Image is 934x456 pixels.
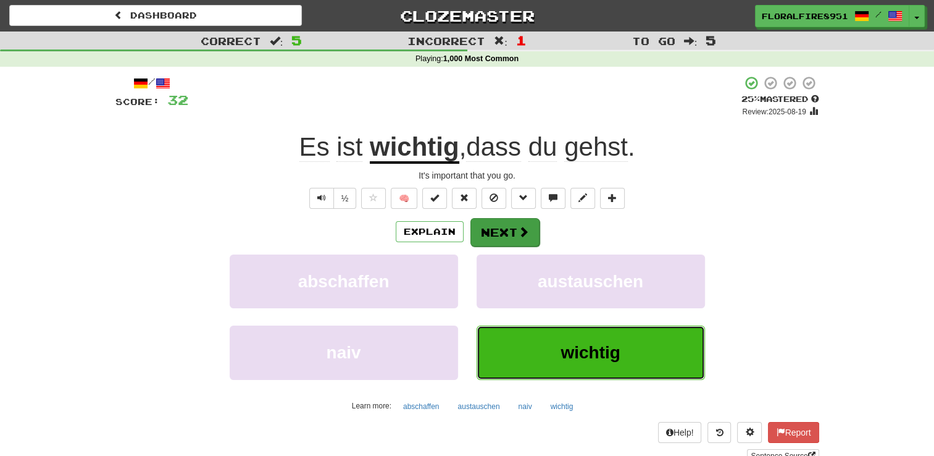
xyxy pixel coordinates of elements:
[742,108,806,116] small: Review : 2025 - 08 - 19
[512,397,539,416] button: naiv
[291,33,302,48] span: 5
[307,188,357,209] div: Text-to-speech controls
[684,36,698,46] span: :
[336,132,362,162] span: ist
[452,188,477,209] button: Reset to 0% Mastered (alt+r)
[352,402,391,410] small: Learn more :
[477,255,705,308] button: austauschen
[768,422,819,443] button: Report
[741,94,760,104] span: 25 %
[320,5,613,27] a: Clozemaster
[396,397,446,416] button: abschaffen
[707,422,731,443] button: Round history (alt+y)
[528,132,557,162] span: du
[561,343,620,362] span: wichtig
[422,188,447,209] button: Set this sentence to 100% Mastered (alt+m)
[465,78,486,109] span: 4
[115,96,160,107] span: Score:
[466,132,521,162] span: dass
[741,94,819,105] div: Mastered
[516,33,527,48] span: 1
[632,35,675,47] span: To go
[494,36,507,46] span: :
[326,343,361,362] span: naiv
[477,326,705,379] button: wichtig
[391,188,417,209] button: 🧠
[443,75,465,112] span: +
[544,397,580,416] button: wichtig
[361,188,386,209] button: Favorite sentence (alt+f)
[564,132,628,162] span: gehst
[270,36,283,46] span: :
[230,326,458,379] button: naiv
[541,188,565,209] button: Discuss sentence (alt+u)
[167,92,188,108] span: 32
[470,218,540,247] button: Next
[407,35,485,47] span: Incorrect
[755,5,909,27] a: FloralFire8951 /
[309,188,334,209] button: Play sentence audio (ctl+space)
[115,75,188,91] div: /
[230,255,458,308] button: abschaffen
[396,221,464,242] button: Explain
[762,11,848,22] span: FloralFire8951
[298,272,390,291] span: abschaffen
[459,132,635,162] span: , .
[443,54,519,63] strong: 1,000 Most Common
[201,35,261,47] span: Correct
[370,132,459,164] u: wichtig
[482,188,506,209] button: Ignore sentence (alt+i)
[511,188,536,209] button: Grammar (alt+g)
[115,169,819,182] div: It's important that you go.
[299,132,330,162] span: Es
[451,397,506,416] button: austauschen
[570,188,595,209] button: Edit sentence (alt+d)
[9,5,302,26] a: Dashboard
[875,10,882,19] span: /
[600,188,625,209] button: Add to collection (alt+a)
[538,272,643,291] span: austauschen
[706,33,716,48] span: 5
[333,188,357,209] button: ½
[658,422,702,443] button: Help!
